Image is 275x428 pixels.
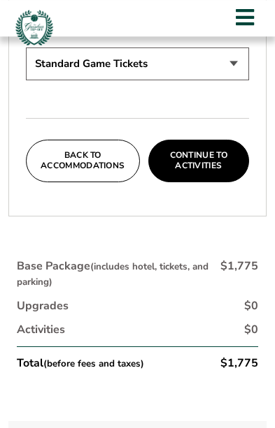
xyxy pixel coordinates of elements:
[17,322,65,337] div: Activities
[26,140,140,182] button: Back To Accommodations
[17,355,144,371] div: Total
[14,7,55,47] img: Greenbrier Tip-Off
[17,260,209,288] small: (includes hotel, tickets, and parking)
[244,322,258,337] div: $0
[17,258,220,290] div: Base Package
[220,355,258,371] div: $1,775
[148,140,250,182] button: Continue To Activities
[220,258,258,290] div: $1,775
[244,298,258,313] div: $0
[17,298,69,313] div: Upgrades
[43,357,144,370] small: (before fees and taxes)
